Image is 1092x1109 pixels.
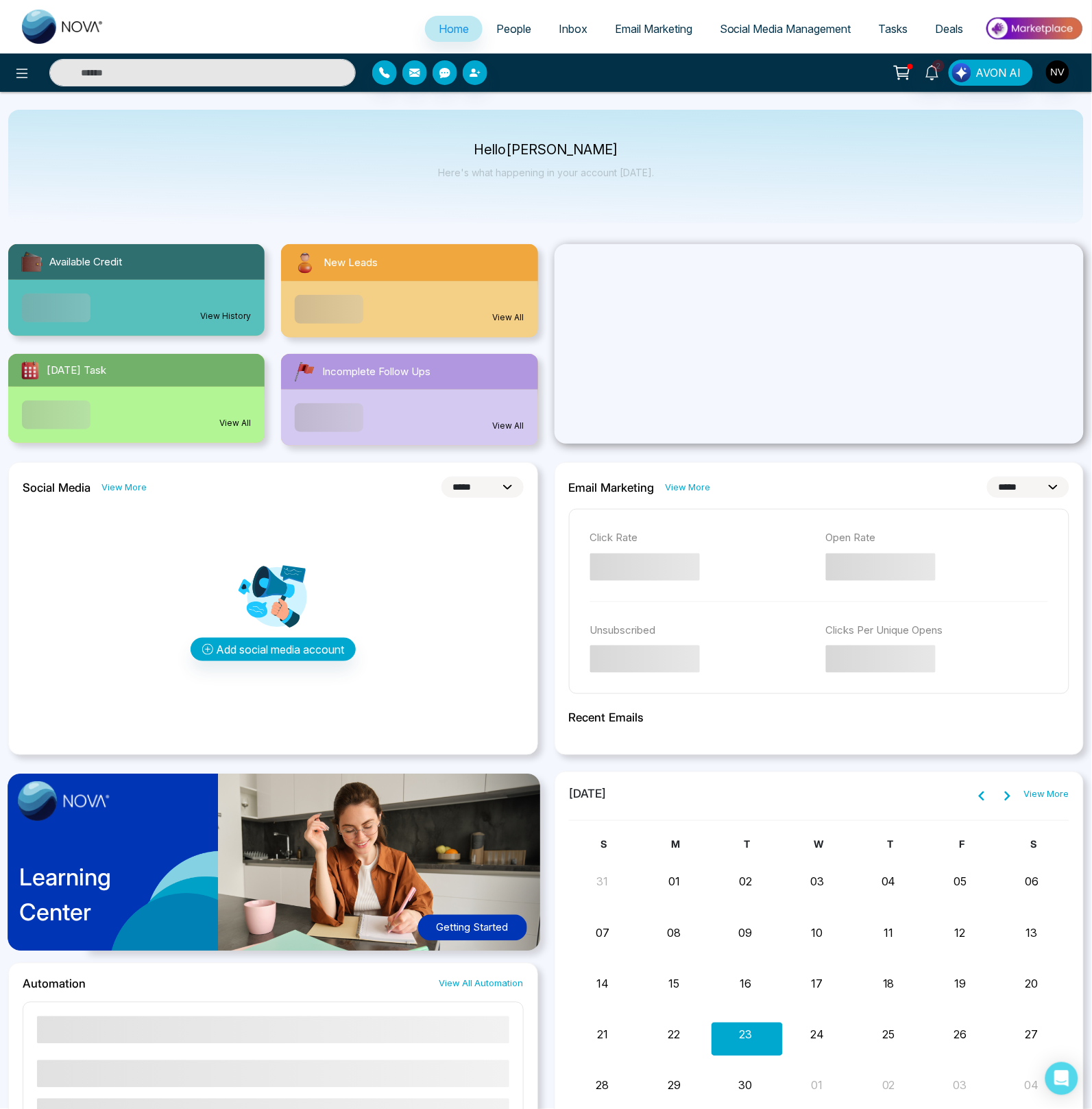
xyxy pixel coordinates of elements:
[615,22,692,36] span: Email Marketing
[545,16,601,42] a: Inbox
[882,874,896,890] button: 04
[496,22,531,36] span: People
[1025,874,1039,890] button: 06
[1031,839,1037,850] span: S
[322,364,430,380] span: Incomplete Follow Ups
[1026,925,1038,942] button: 13
[219,417,251,429] a: View All
[1045,1062,1078,1095] div: Open Intercom Messenger
[812,976,823,992] button: 17
[200,310,251,322] a: View History
[438,144,654,156] p: Hello [PERSON_NAME]
[882,1077,895,1094] button: 02
[191,638,356,661] button: Add social media account
[669,976,680,992] button: 15
[739,1077,753,1094] button: 30
[569,481,655,494] h2: Email Marketing
[596,1077,609,1094] button: 28
[936,22,964,36] span: Deals
[952,63,971,82] img: Lead Flow
[744,839,751,850] span: T
[23,481,90,494] h2: Social Media
[493,420,524,432] a: View All
[954,874,967,890] button: 05
[955,925,966,942] button: 12
[706,16,865,42] a: Social Media Management
[19,860,111,930] p: Learning Center
[596,976,609,992] button: 14
[916,60,949,84] a: 2
[668,925,681,942] button: 08
[559,22,587,36] span: Inbox
[879,22,908,36] span: Tasks
[8,772,538,963] a: LearningCenterGetting Started
[720,22,851,36] span: Social Media Management
[23,977,86,991] h2: Automation
[1024,788,1069,802] a: View More
[671,839,680,850] span: M
[439,22,469,36] span: Home
[22,10,104,44] img: Nova CRM Logo
[1026,976,1039,992] button: 20
[865,16,922,42] a: Tasks
[883,1027,895,1043] button: 25
[292,359,317,384] img: followUps.svg
[883,976,895,992] button: 18
[932,60,945,72] span: 2
[812,1077,823,1094] button: 01
[739,925,753,942] button: 09
[493,311,524,324] a: View All
[47,363,106,379] span: [DATE] Task
[596,925,609,942] button: 07
[954,1077,967,1094] button: 03
[668,1077,681,1094] button: 29
[884,925,894,942] button: 11
[273,354,546,446] a: Incomplete Follow UpsView All
[812,925,823,942] button: 10
[418,915,527,942] button: Getting Started
[740,976,751,992] button: 16
[826,530,1048,546] p: Open Rate
[810,1027,824,1043] button: 24
[1025,1077,1039,1094] button: 04
[954,1027,967,1043] button: 26
[569,711,1070,724] h2: Recent Emails
[601,839,607,850] span: S
[19,359,41,381] img: todayTask.svg
[826,623,1048,639] p: Clicks Per Unique Opens
[597,1027,608,1043] button: 21
[101,481,147,494] a: View More
[739,874,752,890] button: 02
[324,255,378,271] span: New Leads
[668,1027,681,1043] button: 22
[239,562,307,631] img: Analytics png
[810,874,824,890] button: 03
[273,244,546,337] a: New LeadsView All
[601,16,706,42] a: Email Marketing
[888,839,894,850] span: T
[976,64,1021,81] span: AVON AI
[569,786,607,804] span: [DATE]
[590,530,812,546] p: Click Rate
[984,13,1084,44] img: Market-place.gif
[18,782,110,822] img: image
[739,1027,752,1043] button: 23
[814,839,824,850] span: W
[949,60,1033,86] button: AVON AI
[668,874,680,890] button: 01
[439,977,524,990] a: View All Automation
[1026,1027,1039,1043] button: 27
[960,839,965,850] span: F
[49,254,122,270] span: Available Credit
[922,16,978,42] a: Deals
[438,167,654,178] p: Here's what happening in your account [DATE].
[597,874,609,890] button: 31
[1046,60,1069,84] img: User Avatar
[590,623,812,639] p: Unsubscribed
[483,16,545,42] a: People
[292,250,318,276] img: newLeads.svg
[1,767,557,968] img: home-learning-center.png
[425,16,483,42] a: Home
[19,250,44,274] img: availableCredit.svg
[954,976,966,992] button: 19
